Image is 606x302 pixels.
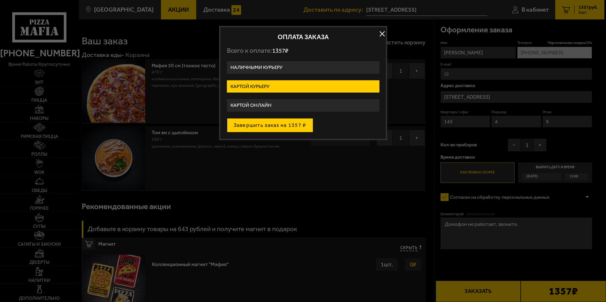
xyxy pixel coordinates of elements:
span: 1357 ₽ [272,47,288,54]
button: Завершить заказ на 1357 ₽ [227,118,313,132]
label: Наличными курьеру [227,61,379,74]
label: Картой курьеру [227,80,379,93]
p: Всего к оплате: [227,47,379,55]
h2: Оплата заказа [227,34,379,40]
label: Картой онлайн [227,99,379,112]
